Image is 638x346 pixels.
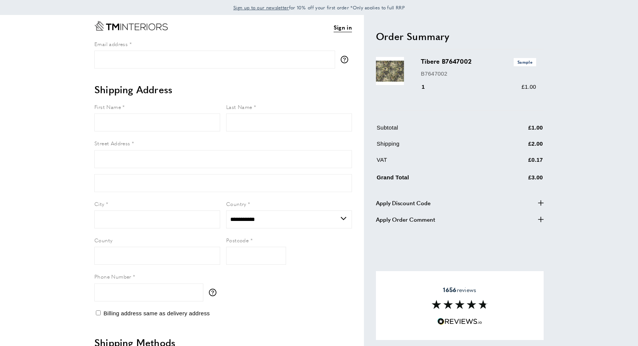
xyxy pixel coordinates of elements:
[376,57,404,85] img: Tibere B7647002
[226,236,249,244] span: Postcode
[491,155,543,170] td: £0.17
[491,139,543,154] td: £2.00
[94,21,168,31] a: Go to Home page
[491,123,543,138] td: £1.00
[94,200,104,207] span: City
[226,103,252,110] span: Last Name
[226,200,246,207] span: Country
[94,139,130,147] span: Street Address
[514,58,536,66] span: Sample
[96,310,101,315] input: Billing address same as delivery address
[94,273,131,280] span: Phone Number
[209,289,220,296] button: More information
[377,172,490,188] td: Grand Total
[94,83,352,96] h2: Shipping Address
[103,310,210,316] span: Billing address same as delivery address
[94,103,121,110] span: First Name
[376,198,431,207] span: Apply Discount Code
[377,139,490,154] td: Shipping
[341,56,352,63] button: More information
[421,82,435,91] div: 1
[377,155,490,170] td: VAT
[376,215,435,224] span: Apply Order Comment
[94,40,128,48] span: Email address
[233,4,289,11] a: Sign up to our newsletter
[421,57,536,66] h3: Tibere B7647002
[443,286,476,294] span: reviews
[233,4,405,11] span: for 10% off your first order *Only applies to full RRP
[334,23,352,32] a: Sign in
[377,123,490,138] td: Subtotal
[491,172,543,188] td: £3.00
[443,285,456,294] strong: 1656
[376,30,544,43] h2: Order Summary
[421,69,536,78] p: B7647002
[94,236,112,244] span: County
[432,300,488,309] img: Reviews section
[522,84,536,90] span: £1.00
[437,318,482,325] img: Reviews.io 5 stars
